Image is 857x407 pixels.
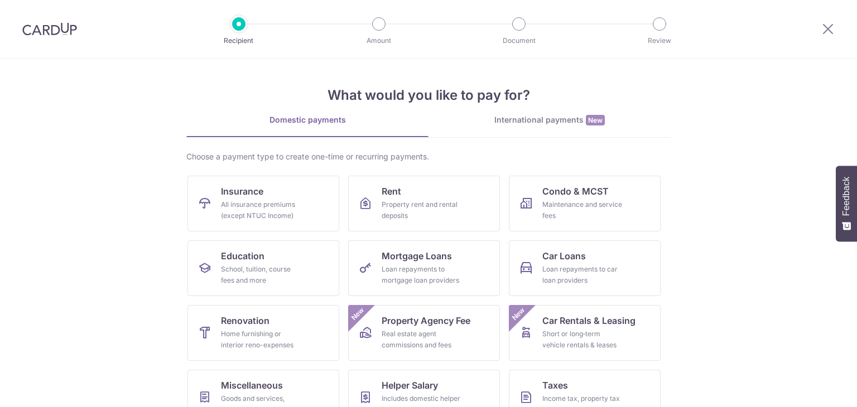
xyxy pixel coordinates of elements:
div: Choose a payment type to create one-time or recurring payments. [186,151,671,162]
span: Renovation [221,314,269,327]
div: Home furnishing or interior reno-expenses [221,328,301,351]
a: Property Agency FeeReal estate agent commissions and feesNew [348,305,500,361]
div: International payments [428,114,671,126]
h4: What would you like to pay for? [186,85,671,105]
span: New [349,305,367,323]
span: New [509,305,528,323]
span: New [586,115,605,125]
span: Insurance [221,185,263,198]
a: Car LoansLoan repayments to car loan providers [509,240,661,296]
div: Maintenance and service fees [542,199,623,221]
span: Rent [382,185,401,198]
p: Document [478,35,560,46]
a: Condo & MCSTMaintenance and service fees [509,176,661,231]
a: EducationSchool, tuition, course fees and more [187,240,339,296]
span: Feedback [841,177,851,216]
a: RenovationHome furnishing or interior reno-expenses [187,305,339,361]
div: Real estate agent commissions and fees [382,328,462,351]
div: School, tuition, course fees and more [221,264,301,286]
span: Taxes [542,379,568,392]
div: Property rent and rental deposits [382,199,462,221]
p: Amount [338,35,420,46]
div: Loan repayments to mortgage loan providers [382,264,462,286]
div: All insurance premiums (except NTUC Income) [221,199,301,221]
p: Recipient [198,35,280,46]
span: Car Rentals & Leasing [542,314,635,327]
span: Car Loans [542,249,586,263]
span: Helper Salary [382,379,438,392]
span: Condo & MCST [542,185,609,198]
iframe: Opens a widget where you can find more information [786,374,846,401]
div: Loan repayments to car loan providers [542,264,623,286]
img: CardUp [22,22,77,36]
span: Property Agency Fee [382,314,470,327]
a: Car Rentals & LeasingShort or long‑term vehicle rentals & leasesNew [509,305,661,361]
div: Domestic payments [186,114,428,125]
span: Mortgage Loans [382,249,452,263]
span: Miscellaneous [221,379,283,392]
div: Short or long‑term vehicle rentals & leases [542,328,623,351]
a: InsuranceAll insurance premiums (except NTUC Income) [187,176,339,231]
span: Education [221,249,264,263]
p: Review [618,35,701,46]
a: RentProperty rent and rental deposits [348,176,500,231]
button: Feedback - Show survey [836,166,857,241]
a: Mortgage LoansLoan repayments to mortgage loan providers [348,240,500,296]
